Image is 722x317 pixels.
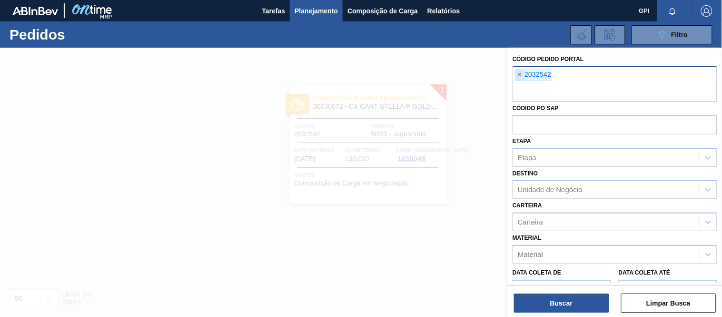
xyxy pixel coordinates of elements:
div: Carteira [518,218,543,226]
button: Notificações [657,4,688,18]
label: Carteira [513,202,542,209]
span: Composição de Carga [347,5,418,17]
img: Logout [701,5,712,17]
label: Data coleta até [619,269,670,276]
img: TNhmsLtSVTkK8tSr43FrP2fwEKptu5GPRR3wAAAABJRU5ErkJggg== [12,7,58,15]
input: dd/mm/yyyy [619,280,717,299]
div: Unidade de Negócio [518,186,583,194]
h1: Pedidos [10,29,146,40]
label: Material [513,235,542,241]
label: Código Pedido Portal [513,56,584,62]
div: Solicitação de Revisão de Pedidos [595,25,625,44]
span: Filtro [672,31,688,39]
div: Importar Negociações dos Pedidos [571,25,592,44]
span: Relatórios [427,5,460,17]
label: Códido PO SAP [513,105,559,112]
div: Etapa [518,153,536,162]
label: Destino [513,170,538,177]
span: Planejamento [295,5,338,17]
div: 2032542 [515,69,552,81]
span: Tarefas [262,5,285,17]
div: Material [518,250,543,258]
label: Data coleta de [513,269,561,276]
input: dd/mm/yyyy [513,280,611,299]
label: Etapa [513,138,531,144]
span: × [515,69,524,81]
button: Filtro [632,25,712,44]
